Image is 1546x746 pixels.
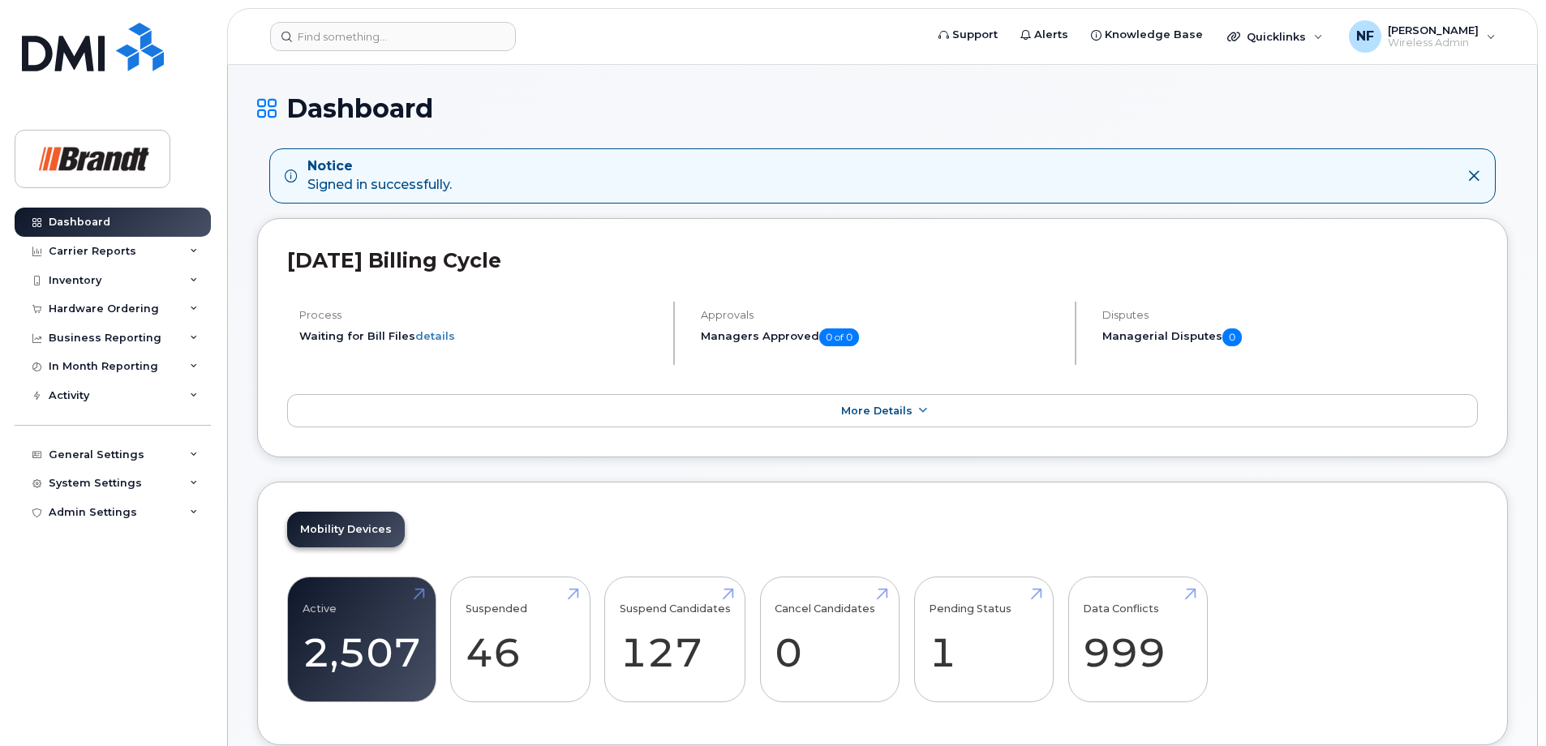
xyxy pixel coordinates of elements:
a: Data Conflicts 999 [1083,586,1192,693]
div: Signed in successfully. [307,157,452,195]
h4: Approvals [701,309,1061,321]
a: Cancel Candidates 0 [775,586,884,693]
strong: Notice [307,157,452,176]
h1: Dashboard [257,94,1508,122]
li: Waiting for Bill Files [299,328,659,344]
a: Suspend Candidates 127 [620,586,731,693]
a: details [415,329,455,342]
a: Pending Status 1 [929,586,1038,693]
span: 0 of 0 [819,328,859,346]
a: Active 2,507 [303,586,421,693]
a: Suspended 46 [466,586,575,693]
h5: Managerial Disputes [1102,328,1478,346]
span: More Details [841,405,913,417]
h2: [DATE] Billing Cycle [287,248,1478,272]
h4: Process [299,309,659,321]
span: 0 [1222,328,1242,346]
a: Mobility Devices [287,512,405,547]
h5: Managers Approved [701,328,1061,346]
h4: Disputes [1102,309,1478,321]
